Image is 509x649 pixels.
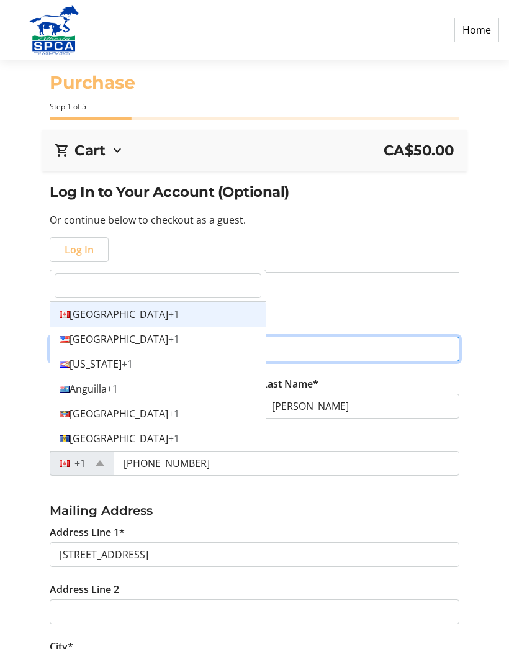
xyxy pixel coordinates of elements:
span: +1 [122,357,133,371]
div: [GEOGRAPHIC_DATA] [50,327,266,352]
div: [GEOGRAPHIC_DATA] [50,426,266,451]
div: CartCA$50.00 [55,140,454,161]
input: (506) 234-5678 [114,451,459,476]
label: Address Line 2 [50,582,119,597]
div: [GEOGRAPHIC_DATA] [50,302,266,327]
p: Or continue below to checkout as a guest. [50,212,459,227]
span: +1 [168,332,179,346]
span: +1 [168,407,179,420]
span: +1 [168,432,179,445]
input: Address [50,542,459,567]
h2: Log In to Your Account (Optional) [50,181,459,202]
div: [US_STATE] [50,352,266,376]
span: Log In [65,242,94,257]
span: CA$50.00 [384,140,454,161]
span: +1 [107,382,118,396]
h3: Mailing Address [50,501,459,520]
span: +1 [168,307,179,321]
div: Step 1 of 5 [50,101,459,112]
ng-dropdown-panel: Options list [50,270,266,452]
img: Alberta SPCA's Logo [10,5,98,55]
div: Anguilla [50,376,266,401]
label: Last Name* [262,376,318,391]
h1: Purchase [50,70,459,96]
h2: Cart [74,140,105,161]
a: Home [454,18,499,42]
label: Address Line 1* [50,525,125,540]
button: Log In [50,237,109,262]
div: [GEOGRAPHIC_DATA] [50,401,266,426]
